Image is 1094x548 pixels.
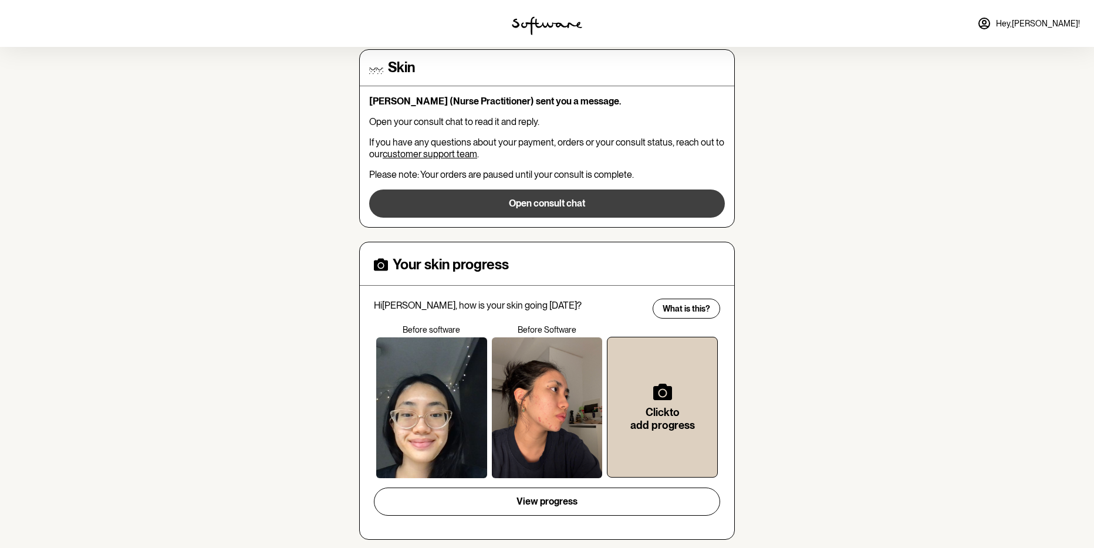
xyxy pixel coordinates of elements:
[369,190,725,218] button: Open consult chat
[374,300,645,311] p: Hi [PERSON_NAME] , how is your skin going [DATE]?
[489,325,605,335] p: Before Software
[383,148,477,160] a: customer support team
[626,406,698,431] h6: Click to add progress
[388,59,415,76] h4: Skin
[996,19,1080,29] span: Hey, [PERSON_NAME] !
[516,496,578,507] span: View progress
[374,325,489,335] p: Before software
[970,9,1087,38] a: Hey,[PERSON_NAME]!
[512,16,582,35] img: software logo
[374,488,720,516] button: View progress
[369,116,725,127] p: Open your consult chat to read it and reply.
[653,299,720,319] button: What is this?
[393,256,509,273] h4: Your skin progress
[369,169,725,180] p: Please note: Your orders are paused until your consult is complete.
[663,304,710,314] span: What is this?
[369,137,725,159] p: If you have any questions about your payment, orders or your consult status, reach out to our .
[369,96,725,107] p: [PERSON_NAME] (Nurse Practitioner) sent you a message.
